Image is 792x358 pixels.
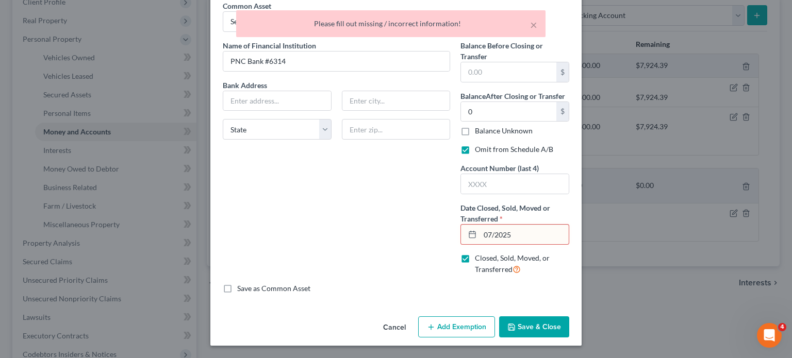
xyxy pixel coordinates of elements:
label: Bank Address [218,80,455,91]
button: × [530,19,537,31]
label: Save as Common Asset [237,283,310,294]
span: After Closing or Transfer [486,92,565,100]
label: Common Asset [223,1,271,11]
input: 0.00 [461,102,556,122]
label: Balance Before Closing or Transfer [460,40,569,62]
input: Enter zip... [342,119,451,140]
iframe: Intercom live chat [757,323,782,348]
span: 4 [778,323,786,331]
input: Enter city... [342,91,450,111]
input: Enter address... [223,91,331,111]
input: Enter name... [223,52,450,71]
button: Cancel [375,317,414,338]
span: Closed, Sold, Moved, or Transferred [475,253,550,274]
label: Account Number (last 4) [460,163,539,174]
div: $ [556,62,569,82]
div: Please fill out missing / incorrect information! [244,19,537,29]
button: Save & Close [499,316,569,338]
input: MM/DD/YYYY [480,225,569,244]
span: Date Closed, Sold, Moved or Transferred [460,203,550,223]
button: Add Exemption [418,316,495,338]
span: Name of Financial Institution [223,41,316,50]
label: Balance Unknown [475,126,533,136]
input: XXXX [461,174,569,194]
label: Balance [460,91,565,101]
label: Omit from Schedule A/B [475,144,553,155]
div: $ [556,102,569,122]
input: 0.00 [461,62,556,82]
